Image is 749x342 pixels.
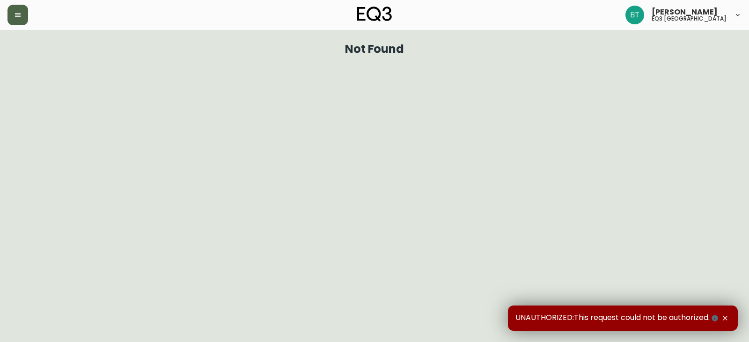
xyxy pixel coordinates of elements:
h1: Not Found [345,45,404,53]
img: e958fd014cdad505c98c8d90babe8449 [625,6,644,24]
img: logo [357,7,392,22]
span: UNAUTHORIZED:This request could not be authorized. [515,313,720,323]
h5: eq3 [GEOGRAPHIC_DATA] [652,16,727,22]
span: [PERSON_NAME] [652,8,718,16]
